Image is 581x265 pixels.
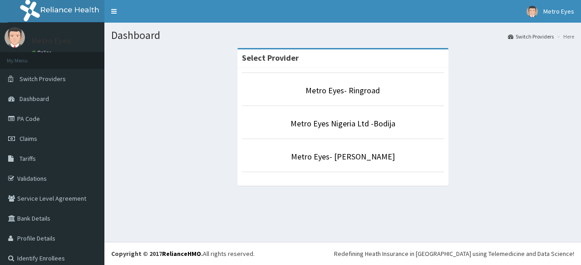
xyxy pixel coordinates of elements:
[104,242,581,265] footer: All rights reserved.
[20,75,66,83] span: Switch Providers
[290,118,395,129] a: Metro Eyes Nigeria Ltd -Bodija
[5,27,25,48] img: User Image
[305,85,380,96] a: Metro Eyes- Ringroad
[555,33,574,40] li: Here
[543,7,574,15] span: Metro Eyes
[32,49,54,56] a: Online
[508,33,554,40] a: Switch Providers
[32,37,71,45] p: Metro Eyes
[111,250,203,258] strong: Copyright © 2017 .
[334,249,574,258] div: Redefining Heath Insurance in [GEOGRAPHIC_DATA] using Telemedicine and Data Science!
[162,250,201,258] a: RelianceHMO
[527,6,538,17] img: User Image
[20,95,49,103] span: Dashboard
[291,151,395,162] a: Metro Eyes- [PERSON_NAME]
[242,53,299,63] strong: Select Provider
[111,29,574,41] h1: Dashboard
[20,154,36,163] span: Tariffs
[20,135,37,143] span: Claims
